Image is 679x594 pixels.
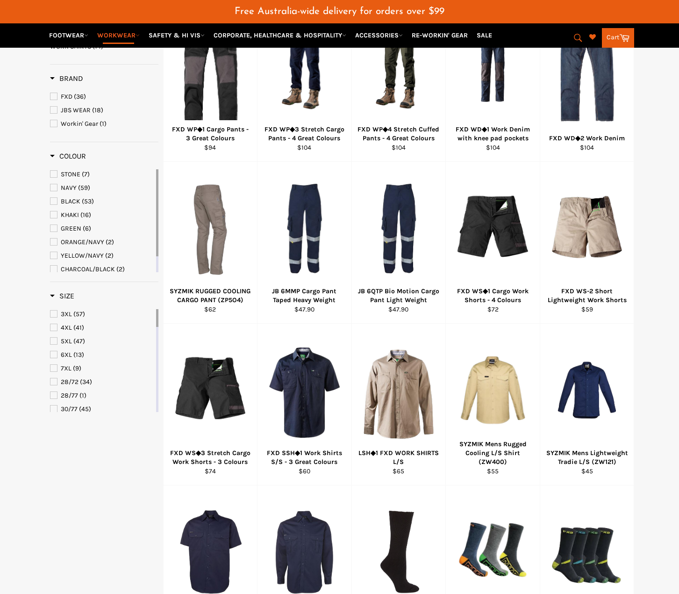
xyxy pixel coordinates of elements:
a: ACCESSORIES [351,27,407,43]
div: JB 6QTP Bio Motion Cargo Pant Light Weight [357,287,440,305]
div: $104 [357,143,440,152]
a: 3XL [50,309,154,319]
span: (18) [92,106,103,114]
span: Free Australia-wide delivery for orders over $99 [235,7,444,16]
span: Colour [50,152,86,160]
div: $104 [452,143,534,152]
div: FXD WP◆3 Stretch Cargo Pants - 4 Great Colours [264,125,346,143]
a: 6XL [50,350,154,360]
span: KHAKI [61,211,79,219]
a: GREEN [50,224,154,234]
div: $47.90 [264,305,346,314]
a: FXD [50,92,158,102]
a: SAFETY & HI VIS [145,27,208,43]
div: $47.90 [357,305,440,314]
img: FXD WP◆3 Stretch Cargo Pants - 4 Great Colours - Workin' Gear [269,14,340,119]
span: 4XL [61,324,72,332]
a: WORKWEAR [93,27,143,43]
span: NAVY [61,184,77,192]
span: Workin' Gear [61,120,98,128]
span: 7XL [61,364,71,372]
div: SYZMIK RUGGED COOLING CARGO PANT (ZP5O4) [169,287,251,305]
div: $104 [546,143,628,152]
img: LSH◆1 FXD WORK SHIRTS L/S - Workin' Gear [364,338,434,443]
span: (2) [116,265,125,273]
span: STONE [61,170,80,178]
span: (57) [73,310,85,318]
img: JB 6MMP Cargo Pant Taped Heavy Weight - Workin' Gear [269,175,340,281]
span: (2) [106,238,114,246]
div: LSH◆1 FXD WORK SHIRTS L/S [357,449,440,467]
div: $65 [357,467,440,476]
a: 5XL [50,336,154,347]
span: (45) [79,405,91,413]
span: 5XL [61,337,72,345]
a: NAVY [50,183,154,193]
span: (7) [82,170,90,178]
a: LSH◆1 FXD WORK SHIRTS L/S - Workin' Gear LSH◆1 FXD WORK SHIRTS L/S $65 [351,324,446,485]
a: 30/77 [50,404,154,414]
a: SYZMIK ZW121 Mens Lightweight Tradie L/S - Workin' Gear SYZMIK Mens Lightweight Tradie L/S (ZW121... [540,324,634,485]
div: FXD WD◆1 Work Denim with knee pad pockets [452,125,534,143]
div: FXD WD◆2 Work Denim [546,134,628,143]
a: FXD WS◆1 Cargo Work Shorts - 4 Colours - Workin' Gear FXD WS◆1 Cargo Work Shorts - 4 Colours $72 [445,162,540,324]
span: 28/72 [61,378,79,386]
div: $72 [452,305,534,314]
img: SYZMIK ZW400 Mens Rugged Cooling L/S Shirt - Workin' Gear [457,337,528,443]
span: YELLOW/NAVY [61,252,104,260]
span: 3XL [61,310,72,318]
span: (9) [73,364,81,372]
a: FXD WS◆3 Stretch Cargo Work Shorts - 3 Colours - Workin' Gear FXD WS◆3 Stretch Cargo Work Shorts ... [163,324,257,485]
a: JB 6MMP Cargo Pant Taped Heavy Weight - Workin' Gear JB 6MMP Cargo Pant Taped Heavy Weight $47.90 [257,162,351,324]
span: (41) [73,324,84,332]
span: 6XL [61,351,72,359]
div: $55 [452,467,534,476]
h3: Colour [50,152,86,161]
img: FXD WD◆1 Work Denim with knee pad pockets - Workin' Gear [457,31,528,102]
span: (1) [79,391,86,399]
div: $59 [546,305,628,314]
img: FXD SSH◆1 Work Shirts S/S - 3 Great Colours - Workin' Gear [269,338,340,443]
span: JBS WEAR [61,106,91,114]
a: CHARCOAL/BLACK [50,264,154,275]
img: FXD WS◆3 Stretch Cargo Work Shorts - 3 Colours - Workin' Gear [175,338,246,443]
a: FXD SSH◆1 Work Shirts S/S - 3 Great Colours - Workin' Gear FXD SSH◆1 Work Shirts S/S - 3 Great Co... [257,324,351,485]
span: 30/77 [61,405,78,413]
div: FXD SSH◆1 Work Shirts S/S - 3 Great Colours [264,449,346,467]
div: $62 [169,305,251,314]
span: (6) [83,225,91,232]
span: ORANGE/NAVY [61,238,104,246]
span: FXD [61,93,72,101]
div: $94 [169,143,251,152]
a: RE-WORKIN' GEAR [408,27,472,43]
img: FXD WS◆1 Cargo Work Shorts - 4 Colours - Workin' Gear [457,176,528,281]
img: FXD WP◆1 Cargo Pants - 4 Great Colours - Workin' Gear [181,12,240,122]
span: GREEN [61,225,81,232]
div: FXD WP◆1 Cargo Pants - 3 Great Colours [169,125,251,143]
div: FXD WP◆4 Stretch Cuffed Pants - 4 Great Colours [357,125,440,143]
a: Workin' Gear [50,119,158,129]
span: (34) [80,378,92,386]
img: FXD WD◆2 Work Denim - Workin' Gear [556,12,619,122]
h3: Brand [50,74,83,83]
div: FXD WS◆3 Stretch Cargo Work Shorts - 3 Colours [169,449,251,467]
a: FOOTWEAR [45,27,92,43]
a: YELLOW/NAVY [50,251,154,261]
span: (2) [105,252,114,260]
span: BLACK [61,197,80,205]
span: (16) [80,211,91,219]
div: $45 [546,467,628,476]
div: $74 [169,467,251,476]
a: SYZMIK ZW400 Mens Rugged Cooling L/S Shirt - Workin' Gear SYZMIK Mens Rugged Cooling L/S Shirt (Z... [445,324,540,485]
a: BLACK [50,196,154,207]
a: KHAKI [50,210,154,220]
img: SYZMIK ZW121 Mens Lightweight Tradie L/S - Workin' Gear [552,340,622,440]
span: (47) [73,337,85,345]
span: (13) [73,351,84,359]
div: $104 [264,143,346,152]
img: FXD WS-2 Short Lightweight Work Shorts - Workin' Gear [552,176,622,281]
a: ORANGE/NAVY [50,237,154,247]
a: FXD WS-2 Short Lightweight Work Shorts - Workin' Gear FXD WS-2 Short Lightweight Work Shorts $59 [540,162,634,324]
a: JB 6QTP Bio Motion Cargo Pant Light Weight - Workin' Gear JB 6QTP Bio Motion Cargo Pant Light Wei... [351,162,446,324]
